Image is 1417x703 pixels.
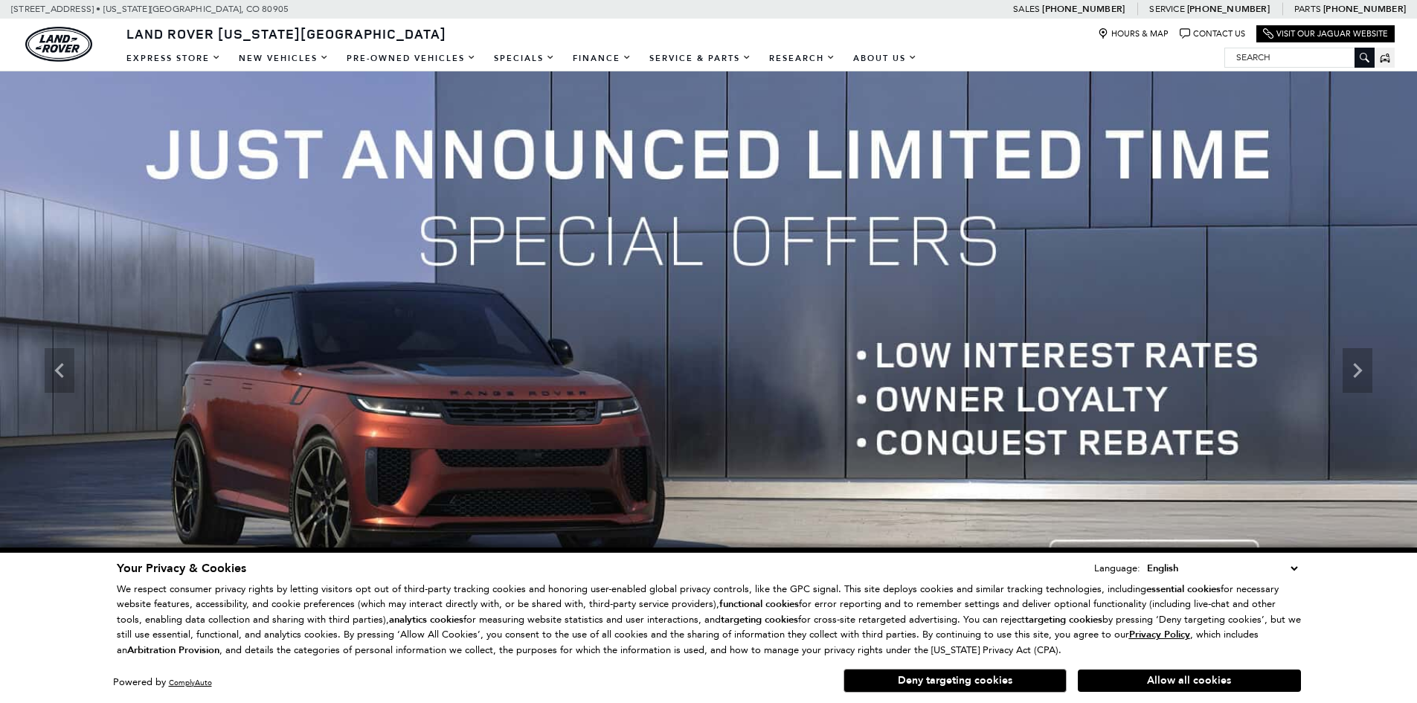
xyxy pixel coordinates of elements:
button: Allow all cookies [1078,670,1301,692]
u: Privacy Policy [1129,628,1190,641]
strong: targeting cookies [721,613,798,626]
a: EXPRESS STORE [118,45,230,71]
a: [PHONE_NUMBER] [1042,3,1125,15]
span: Parts [1294,4,1321,14]
input: Search [1225,48,1374,66]
img: Land Rover [25,27,92,62]
span: Land Rover [US_STATE][GEOGRAPHIC_DATA] [126,25,446,42]
a: Visit Our Jaguar Website [1263,28,1388,39]
nav: Main Navigation [118,45,926,71]
a: About Us [844,45,926,71]
a: Finance [564,45,640,71]
a: Contact Us [1180,28,1245,39]
a: [STREET_ADDRESS] • [US_STATE][GEOGRAPHIC_DATA], CO 80905 [11,4,289,14]
span: Service [1149,4,1184,14]
a: Land Rover [US_STATE][GEOGRAPHIC_DATA] [118,25,455,42]
strong: analytics cookies [389,613,463,626]
div: Previous [45,348,74,393]
a: Service & Parts [640,45,760,71]
div: Next [1343,348,1372,393]
a: Pre-Owned Vehicles [338,45,485,71]
select: Language Select [1143,560,1301,577]
button: Deny targeting cookies [844,669,1067,693]
a: Hours & Map [1098,28,1169,39]
strong: functional cookies [719,597,799,611]
p: We respect consumer privacy rights by letting visitors opt out of third-party tracking cookies an... [117,582,1301,658]
strong: essential cookies [1146,582,1221,596]
a: [PHONE_NUMBER] [1187,3,1270,15]
a: Privacy Policy [1129,629,1190,640]
a: ComplyAuto [169,678,212,687]
div: Powered by [113,678,212,687]
a: land-rover [25,27,92,62]
strong: targeting cookies [1025,613,1102,626]
a: New Vehicles [230,45,338,71]
a: Research [760,45,844,71]
strong: Arbitration Provision [127,643,219,657]
div: Language: [1094,563,1140,573]
a: [PHONE_NUMBER] [1323,3,1406,15]
span: Your Privacy & Cookies [117,560,246,577]
span: Sales [1013,4,1040,14]
a: Specials [485,45,564,71]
